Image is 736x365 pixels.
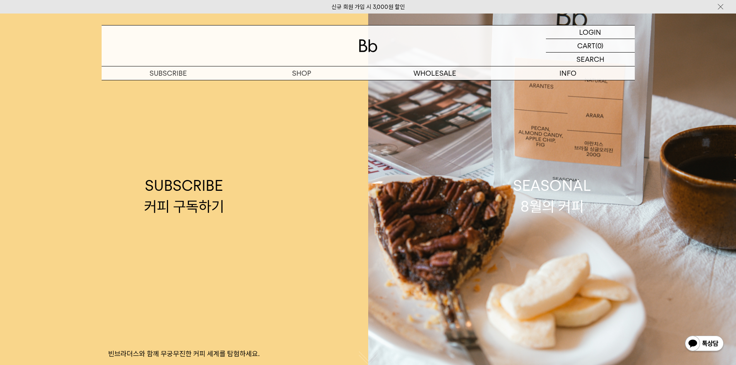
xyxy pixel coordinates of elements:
[368,66,501,80] p: WHOLESALE
[546,39,635,53] a: CART (0)
[546,25,635,39] a: LOGIN
[501,66,635,80] p: INFO
[579,25,601,39] p: LOGIN
[576,53,604,66] p: SEARCH
[144,175,224,216] div: SUBSCRIBE 커피 구독하기
[513,175,591,216] div: SEASONAL 8월의 커피
[359,39,377,52] img: 로고
[102,66,235,80] a: SUBSCRIBE
[684,335,724,353] img: 카카오톡 채널 1:1 채팅 버튼
[577,39,595,52] p: CART
[235,66,368,80] a: SHOP
[331,3,405,10] a: 신규 회원 가입 시 3,000원 할인
[595,39,603,52] p: (0)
